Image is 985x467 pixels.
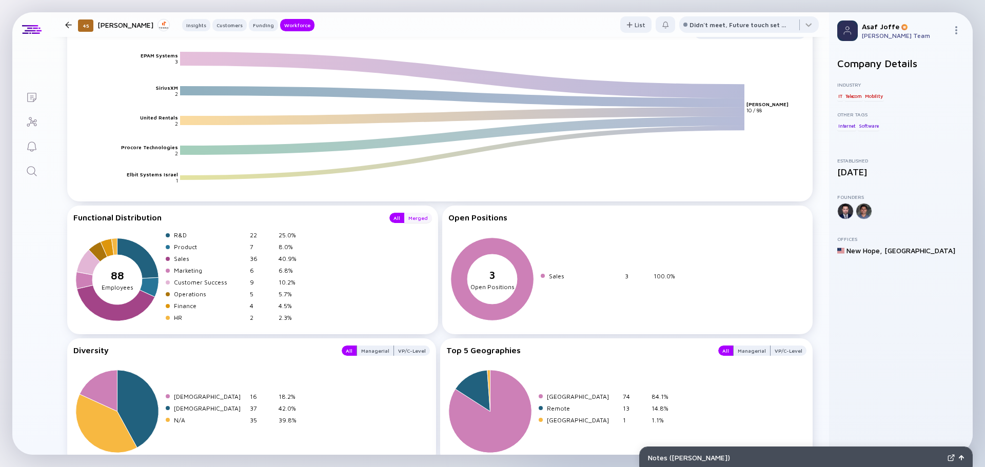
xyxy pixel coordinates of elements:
div: 84.1% [652,393,676,400]
text: 1 [176,177,178,184]
div: Founders [837,194,964,200]
div: 14.8% [652,404,676,412]
button: VP/C-Level [771,346,806,356]
div: 4.5% [279,302,303,310]
div: 37 [250,404,274,412]
button: All [718,346,733,356]
tspan: Employees [102,283,133,291]
div: Telecom [844,91,863,101]
div: 6 [250,267,274,274]
a: Reminders [12,133,51,158]
div: Funding [249,20,278,30]
div: Sales [549,272,621,280]
div: 35 [250,416,274,424]
h2: Company Details [837,57,964,69]
text: United Rentals [140,114,178,120]
img: Open Notes [959,455,964,460]
div: Customers [212,20,247,30]
div: 3 [625,272,649,280]
div: 13 [623,404,647,412]
text: 2 [175,120,178,127]
div: 42.0% [279,404,303,412]
div: 9 [250,278,274,286]
div: Functional Distribution [73,213,379,223]
text: 10 / 88 [746,107,762,113]
img: United States Flag [837,247,844,254]
div: 74 [623,393,647,400]
text: 2 [175,91,178,97]
div: Managerial [734,346,770,356]
div: List [620,17,652,33]
div: 7 [250,243,274,251]
div: All [342,346,357,356]
button: Funding [249,19,278,31]
div: Internet [837,120,856,131]
text: EPAM Systems [141,52,178,58]
div: 1.1% [652,416,676,424]
button: All [389,213,404,223]
div: 36 [250,255,274,262]
div: IT [837,91,843,101]
button: VP/C-Level [394,346,430,356]
text: 3 [175,58,178,65]
div: Asaf Joffe [862,22,948,31]
div: Open Positions [448,213,807,222]
div: N/A [174,416,246,424]
div: HR [174,314,246,321]
div: 2 [250,314,274,321]
div: [DEMOGRAPHIC_DATA] [174,393,246,400]
div: Remote [547,404,619,412]
div: 8.0% [279,243,303,251]
div: Established [837,157,964,164]
div: Industry [837,82,964,88]
div: 100.0% [654,272,678,280]
div: New Hope , [846,246,882,255]
div: 2.3% [279,314,303,321]
tspan: 3 [489,269,496,281]
div: 16 [250,393,274,400]
div: Notes ( [PERSON_NAME] ) [648,453,943,462]
tspan: Open Positions [470,283,514,291]
text: [PERSON_NAME] [746,101,789,107]
text: Procore Technologies [121,144,178,150]
div: [GEOGRAPHIC_DATA] [547,393,619,400]
div: 6.8% [279,267,303,274]
div: Didn't meet, Future touch set in OPTX [689,21,787,29]
a: Search [12,158,51,182]
div: 25.0% [279,231,303,239]
div: Operations [174,290,246,298]
div: 39.8% [279,416,303,424]
div: [GEOGRAPHIC_DATA] [547,416,619,424]
div: Workforce [280,20,314,30]
div: 18.2% [279,393,303,400]
div: Product [174,243,246,251]
div: Diversity [73,346,331,356]
div: Offices [837,236,964,242]
tspan: 88 [111,270,124,282]
div: 5.7% [279,290,303,298]
img: Menu [952,26,960,34]
div: 5 [250,290,274,298]
img: Profile Picture [837,21,858,41]
div: Insights [182,20,210,30]
a: Investor Map [12,109,51,133]
div: Software [858,120,879,131]
img: Expand Notes [948,454,955,461]
div: 1 [623,416,647,424]
div: 40.9% [279,255,303,262]
div: 45 [78,19,93,32]
div: Managerial [357,346,393,356]
div: 22 [250,231,274,239]
div: Marketing [174,267,246,274]
button: Workforce [280,19,314,31]
div: [PERSON_NAME] Team [862,32,948,39]
div: R&D [174,231,246,239]
div: Merged [404,213,432,223]
button: Managerial [733,346,771,356]
div: 10.2% [279,278,303,286]
div: [DATE] [837,167,964,177]
button: Customers [212,19,247,31]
